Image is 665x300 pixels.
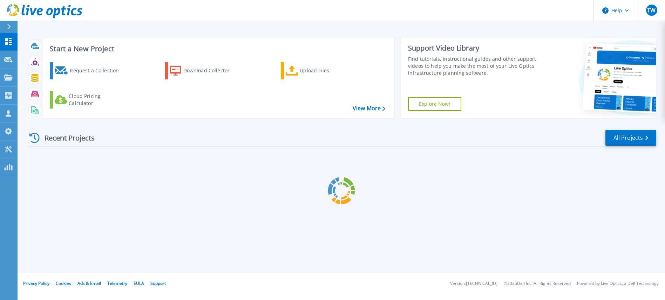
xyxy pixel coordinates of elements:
span: TW [647,7,656,13]
a: Download Collector [165,62,243,79]
div: Find tutorials, instructional guides and other support videos to help you make the most of your L... [408,56,538,77]
h3: Start a New Project [50,45,385,53]
a: Cookies [56,280,71,286]
a: View More [353,105,385,112]
a: Ads & Email [77,280,101,286]
li: Powered by Live Optics, a Dell Technology [577,281,659,286]
li: © 2025 Dell Inc. All Rights Reserved [504,281,571,286]
div: Cloud Pricing Calculator [69,93,125,107]
a: Telemetry [107,280,127,286]
a: Explore Now! [408,97,461,111]
a: Privacy Policy [23,280,49,286]
a: EULA [134,280,144,286]
a: Upload Files [281,62,359,79]
div: Upload Files [300,64,356,78]
a: Cloud Pricing Calculator [50,91,128,109]
div: Request a Collection [70,64,126,78]
div: Support Video Library [408,44,538,53]
div: Download Collector [183,64,239,78]
a: Request a Collection [50,62,128,79]
div: Recent Projects [27,129,104,146]
a: All Projects [605,130,656,146]
a: Support [150,280,166,286]
li: Version: [TECHNICAL_ID] [450,281,497,286]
